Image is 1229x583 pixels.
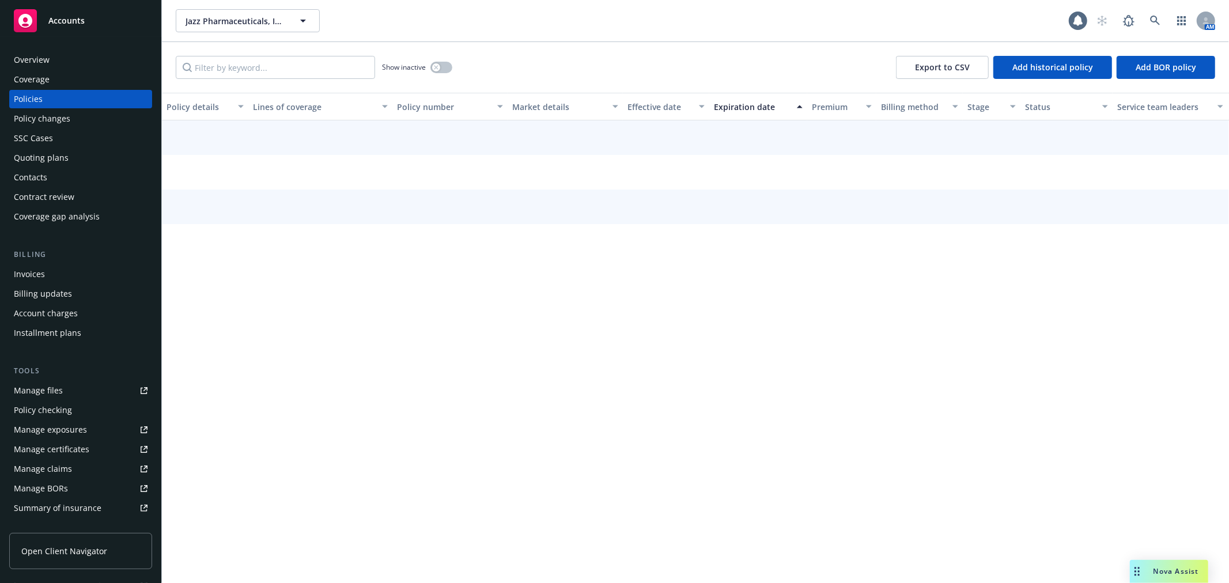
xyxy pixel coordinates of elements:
[9,249,152,260] div: Billing
[14,401,72,419] div: Policy checking
[9,168,152,187] a: Contacts
[176,56,375,79] input: Filter by keyword...
[9,440,152,459] a: Manage certificates
[21,545,107,557] span: Open Client Navigator
[1154,566,1199,576] span: Nova Assist
[709,93,807,120] button: Expiration date
[14,460,72,478] div: Manage claims
[9,365,152,377] div: Tools
[9,207,152,226] a: Coverage gap analysis
[14,207,100,226] div: Coverage gap analysis
[14,499,101,517] div: Summary of insurance
[14,285,72,303] div: Billing updates
[967,101,1003,113] div: Stage
[1113,93,1228,120] button: Service team leaders
[9,129,152,147] a: SSC Cases
[1130,560,1208,583] button: Nova Assist
[9,188,152,206] a: Contract review
[1136,62,1196,73] span: Add BOR policy
[714,101,790,113] div: Expiration date
[9,109,152,128] a: Policy changes
[14,51,50,69] div: Overview
[1025,101,1095,113] div: Status
[623,93,709,120] button: Effective date
[1091,9,1114,32] a: Start snowing
[162,93,248,120] button: Policy details
[508,93,623,120] button: Market details
[9,304,152,323] a: Account charges
[176,9,320,32] button: Jazz Pharmaceuticals, Inc.
[392,93,508,120] button: Policy number
[14,440,89,459] div: Manage certificates
[9,90,152,108] a: Policies
[1130,560,1144,583] div: Drag to move
[9,5,152,37] a: Accounts
[14,168,47,187] div: Contacts
[382,62,426,72] span: Show inactive
[14,304,78,323] div: Account charges
[14,265,45,283] div: Invoices
[14,70,50,89] div: Coverage
[807,93,876,120] button: Premium
[397,101,490,113] div: Policy number
[1020,93,1113,120] button: Status
[9,479,152,498] a: Manage BORs
[993,56,1112,79] button: Add historical policy
[14,421,87,439] div: Manage exposures
[1117,101,1211,113] div: Service team leaders
[253,101,375,113] div: Lines of coverage
[14,479,68,498] div: Manage BORs
[48,16,85,25] span: Accounts
[915,62,970,73] span: Export to CSV
[248,93,392,120] button: Lines of coverage
[9,518,152,537] a: Policy AI ingestions
[9,285,152,303] a: Billing updates
[512,101,606,113] div: Market details
[9,499,152,517] a: Summary of insurance
[9,421,152,439] a: Manage exposures
[812,101,859,113] div: Premium
[14,149,69,167] div: Quoting plans
[9,70,152,89] a: Coverage
[1117,56,1215,79] button: Add BOR policy
[1012,62,1093,73] span: Add historical policy
[9,460,152,478] a: Manage claims
[14,324,81,342] div: Installment plans
[167,101,231,113] div: Policy details
[14,518,88,537] div: Policy AI ingestions
[14,109,70,128] div: Policy changes
[876,93,963,120] button: Billing method
[14,90,43,108] div: Policies
[627,101,692,113] div: Effective date
[1144,9,1167,32] a: Search
[14,381,63,400] div: Manage files
[9,324,152,342] a: Installment plans
[881,101,946,113] div: Billing method
[186,15,285,27] span: Jazz Pharmaceuticals, Inc.
[9,51,152,69] a: Overview
[9,149,152,167] a: Quoting plans
[963,93,1020,120] button: Stage
[14,188,74,206] div: Contract review
[1117,9,1140,32] a: Report a Bug
[9,381,152,400] a: Manage files
[9,265,152,283] a: Invoices
[1170,9,1193,32] a: Switch app
[14,129,53,147] div: SSC Cases
[896,56,989,79] button: Export to CSV
[9,401,152,419] a: Policy checking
